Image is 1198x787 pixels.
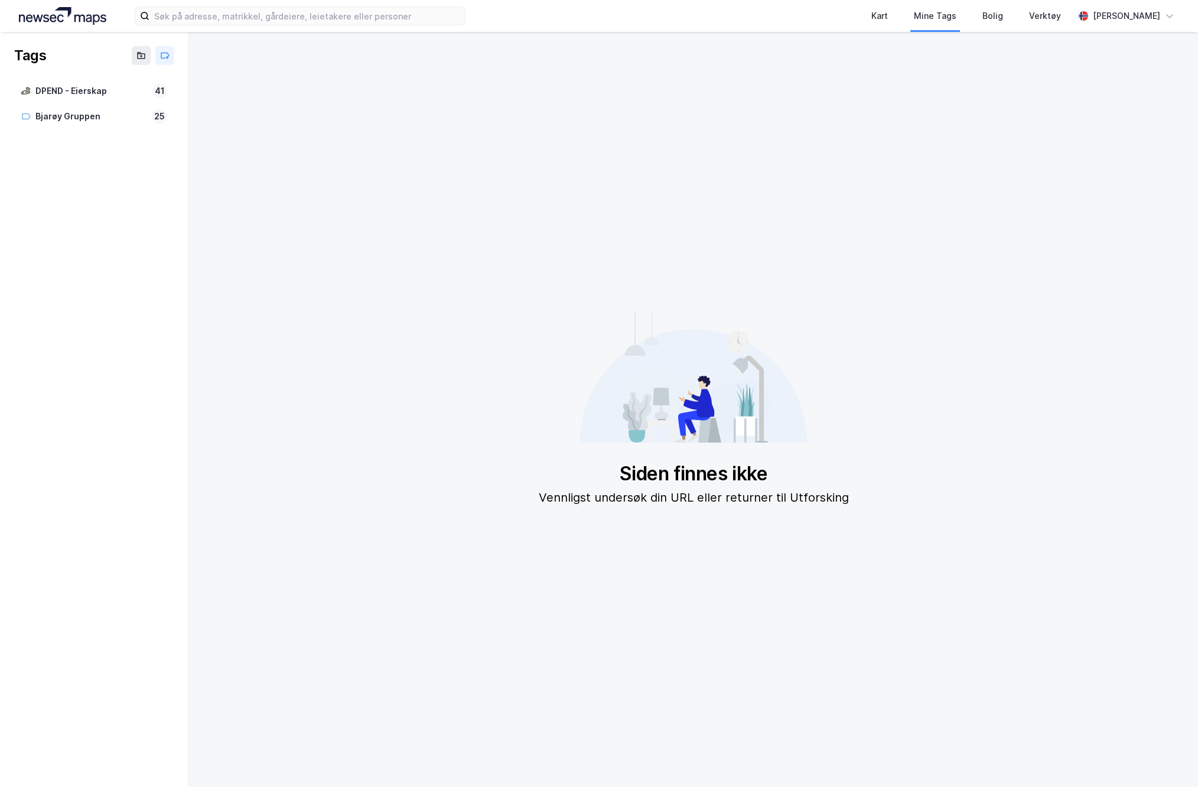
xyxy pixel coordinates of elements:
[871,9,888,23] div: Kart
[19,7,106,25] img: logo.a4113a55bc3d86da70a041830d287a7e.svg
[14,46,46,65] div: Tags
[539,488,849,507] div: Vennligst undersøk din URL eller returner til Utforsking
[1093,9,1160,23] div: [PERSON_NAME]
[1139,730,1198,787] div: Kontrollprogram for chat
[35,109,147,124] div: Bjarøy Gruppen
[152,109,167,123] div: 25
[152,84,167,98] div: 41
[539,462,849,486] div: Siden finnes ikke
[14,79,174,103] a: DPEND - Eierskap41
[914,9,956,23] div: Mine Tags
[1029,9,1061,23] div: Verktøy
[35,84,148,99] div: DPEND - Eierskap
[1139,730,1198,787] iframe: Chat Widget
[982,9,1003,23] div: Bolig
[14,105,174,129] a: Bjarøy Gruppen25
[149,7,465,25] input: Søk på adresse, matrikkel, gårdeiere, leietakere eller personer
